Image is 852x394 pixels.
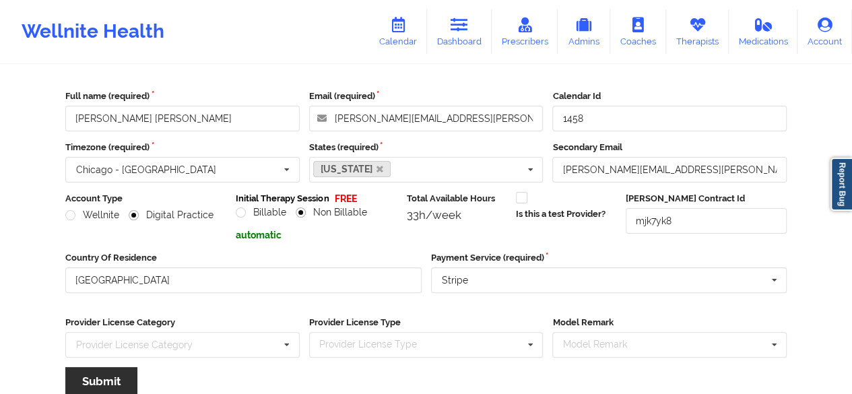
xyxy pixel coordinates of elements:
[729,9,798,54] a: Medications
[427,9,492,54] a: Dashboard
[309,316,544,329] label: Provider License Type
[626,208,787,234] input: Deel Contract Id
[65,316,300,329] label: Provider License Category
[296,207,367,218] label: Non Billable
[552,157,787,183] input: Email
[65,141,300,154] label: Timezone (required)
[559,337,646,352] div: Model Remark
[65,192,226,205] label: Account Type
[552,90,787,103] label: Calendar Id
[313,161,391,177] a: [US_STATE]
[492,9,558,54] a: Prescribers
[309,90,544,103] label: Email (required)
[309,141,544,154] label: States (required)
[236,207,286,218] label: Billable
[65,90,300,103] label: Full name (required)
[65,209,119,221] label: Wellnite
[407,192,506,205] label: Total Available Hours
[666,9,729,54] a: Therapists
[558,9,610,54] a: Admins
[369,9,427,54] a: Calendar
[830,158,852,211] a: Report Bug
[76,165,216,174] div: Chicago - [GEOGRAPHIC_DATA]
[309,106,544,131] input: Email address
[236,192,329,205] label: Initial Therapy Session
[552,141,787,154] label: Secondary Email
[516,207,605,221] label: Is this a test Provider?
[552,316,787,329] label: Model Remark
[407,208,506,222] div: 33h/week
[431,251,787,265] label: Payment Service (required)
[610,9,666,54] a: Coaches
[335,192,357,205] p: FREE
[65,106,300,131] input: Full name
[442,275,468,285] div: Stripe
[76,340,193,350] div: Provider License Category
[316,337,436,352] div: Provider License Type
[236,228,397,242] p: automatic
[65,251,422,265] label: Country Of Residence
[129,209,214,221] label: Digital Practice
[626,192,787,205] label: [PERSON_NAME] Contract Id
[797,9,852,54] a: Account
[552,106,787,131] input: Calendar Id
